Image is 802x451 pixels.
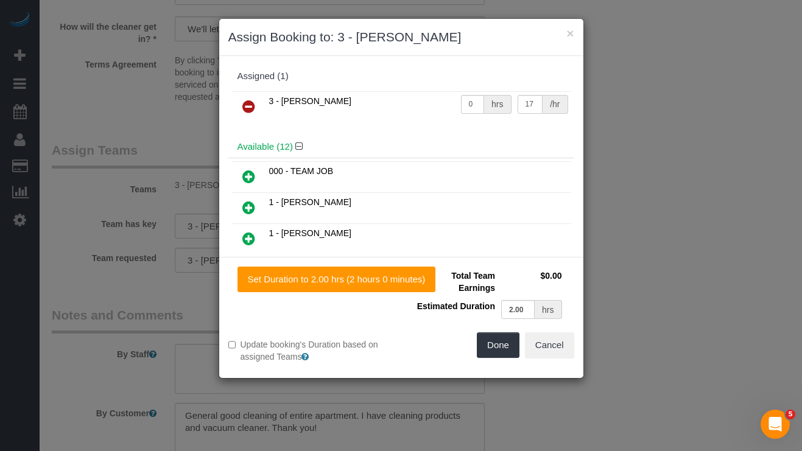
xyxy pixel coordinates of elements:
[269,96,351,106] span: 3 - [PERSON_NAME]
[535,300,561,319] div: hrs
[269,197,351,207] span: 1 - [PERSON_NAME]
[269,166,334,176] span: 000 - TEAM JOB
[498,267,565,297] td: $0.00
[228,338,392,363] label: Update booking's Duration based on assigned Teams
[525,332,574,358] button: Cancel
[786,410,795,419] span: 5
[237,267,436,292] button: Set Duration to 2.00 hrs (2 hours 0 minutes)
[237,71,565,82] div: Assigned (1)
[228,341,236,349] input: Update booking's Duration based on assigned Teams
[484,95,511,114] div: hrs
[237,142,565,152] h4: Available (12)
[477,332,519,358] button: Done
[228,28,574,46] h3: Assign Booking to: 3 - [PERSON_NAME]
[543,95,568,114] div: /hr
[417,301,495,311] span: Estimated Duration
[269,228,351,238] span: 1 - [PERSON_NAME]
[566,27,574,40] button: ×
[761,410,790,439] iframe: Intercom live chat
[410,267,498,297] td: Total Team Earnings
